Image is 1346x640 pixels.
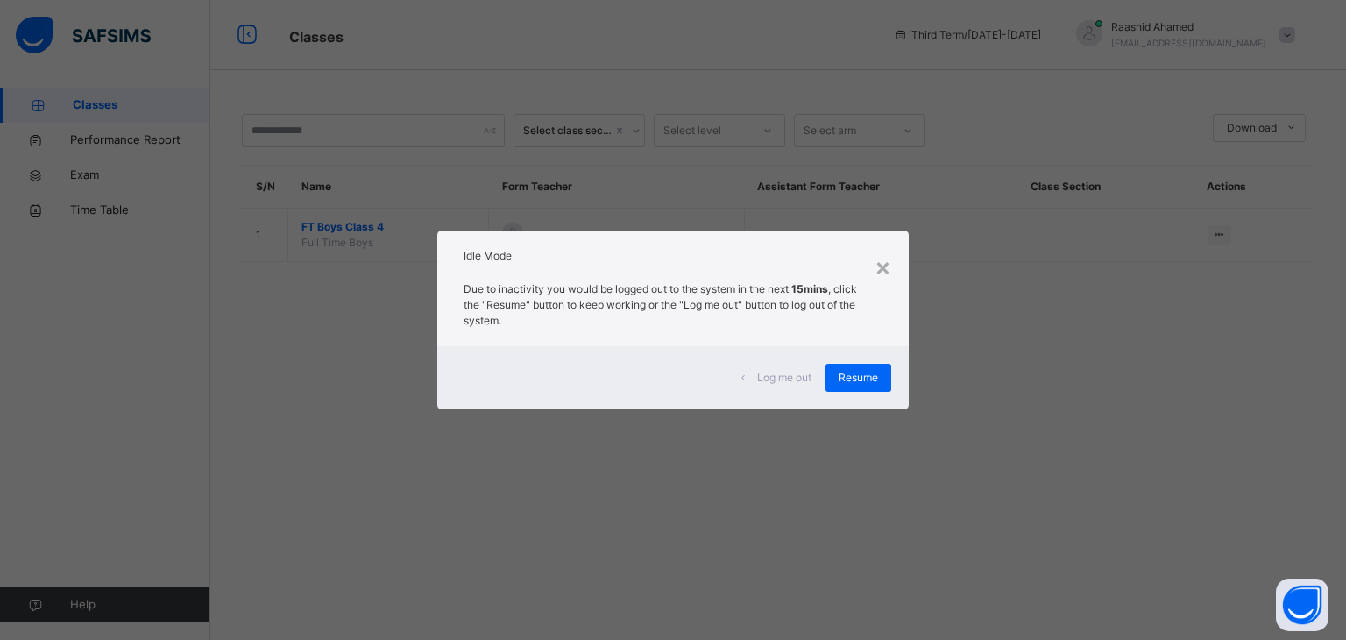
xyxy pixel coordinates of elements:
[757,370,811,386] span: Log me out
[839,370,878,386] span: Resume
[464,281,882,329] p: Due to inactivity you would be logged out to the system in the next , click the "Resume" button t...
[1276,579,1328,631] button: Open asap
[791,282,828,295] strong: 15mins
[464,248,882,264] h2: Idle Mode
[875,248,891,285] div: ×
